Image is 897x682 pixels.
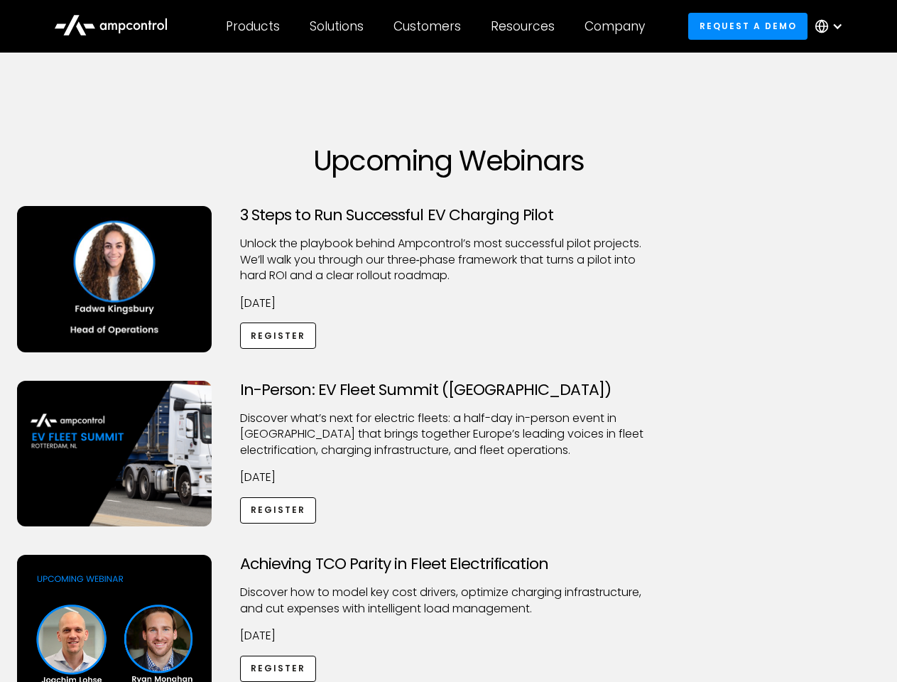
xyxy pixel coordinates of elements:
h3: 3 Steps to Run Successful EV Charging Pilot [240,206,658,224]
p: ​Discover what’s next for electric fleets: a half-day in-person event in [GEOGRAPHIC_DATA] that b... [240,411,658,458]
p: Unlock the playbook behind Ampcontrol’s most successful pilot projects. We’ll walk you through ou... [240,236,658,283]
div: Resources [491,18,555,34]
div: Solutions [310,18,364,34]
div: Customers [393,18,461,34]
div: Company [585,18,645,34]
p: Discover how to model key cost drivers, optimize charging infrastructure, and cut expenses with i... [240,585,658,617]
div: Products [226,18,280,34]
h3: In-Person: EV Fleet Summit ([GEOGRAPHIC_DATA]) [240,381,658,399]
p: [DATE] [240,628,658,644]
a: Register [240,323,317,349]
p: [DATE] [240,470,658,485]
a: Request a demo [688,13,808,39]
a: Register [240,497,317,524]
h3: Achieving TCO Parity in Fleet Electrification [240,555,658,573]
p: [DATE] [240,296,658,311]
a: Register [240,656,317,682]
h1: Upcoming Webinars [17,144,881,178]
